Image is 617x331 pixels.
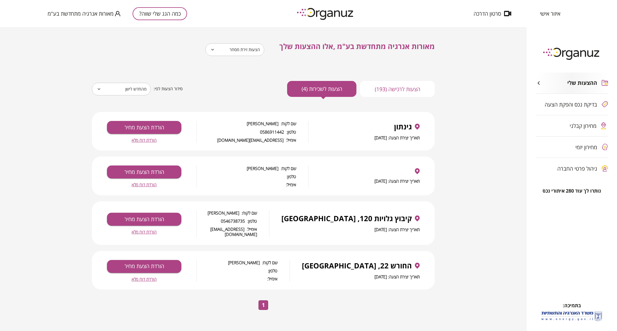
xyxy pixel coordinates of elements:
button: הורדת דוח מלא [132,277,157,282]
span: שם לקוח: [PERSON_NAME] [197,210,257,215]
span: טלפון: 0586911442 [197,129,296,135]
span: מאורות אנרגיה מתחדשת בע"מ [48,11,114,17]
span: מחירון יזמי [575,144,597,150]
span: בדיקת נכס והפקת הצעה [545,101,597,107]
button: הצעות לרכישה (193) [360,81,435,97]
span: שם לקוח: [PERSON_NAME] [197,166,296,171]
span: קיבוץ גלויות 120, [GEOGRAPHIC_DATA] [281,214,412,223]
span: אימייל: [EMAIL_ADDRESS][DOMAIN_NAME] [197,138,296,143]
span: טלפון: [197,174,296,179]
button: הורדת הצעת מחיר [107,121,181,134]
button: בדיקת נכס והפקת הצעה [536,94,608,115]
span: אימייל: [EMAIL_ADDRESS][DOMAIN_NAME] [197,227,257,237]
button: הורדת הצעת מחיר [107,165,181,178]
span: תאריך יצירת הצעה: [DATE] [374,135,420,141]
img: logo [293,5,359,22]
span: מחירון קבלני [570,123,597,129]
span: סידור הצעות לפי: [154,86,183,92]
button: page 1 [258,300,268,310]
span: תאריך יצירת הצעה: [DATE] [374,178,420,184]
button: הצעות לשכירות (4) [287,81,356,97]
span: שם לקוח: [PERSON_NAME] [197,260,277,265]
button: מאורות אנרגיה מתחדשת בע"מ [48,10,121,17]
span: סרטון הדרכה [474,11,501,17]
nav: pagination navigation [258,300,269,310]
span: אימייל: [197,276,277,281]
div: הצעות זירת מסחר [205,41,264,58]
span: בתמיכה: [563,302,581,309]
img: logo [539,45,605,62]
span: תאריך יצירת הצעה: [DATE] [374,274,420,280]
button: כמה הגג שלי שווה? [133,7,187,20]
button: ניהול פרטי החברה [536,158,608,179]
span: טלפון: 0546738735 [197,218,257,224]
span: ההצעות שלי [567,80,597,86]
span: החורש 22, [GEOGRAPHIC_DATA] [302,261,412,270]
button: הורדת דוח מלא [132,182,157,187]
span: מאורות אנרגיה מתחדשת בע"מ ,אלו ההצעות שלך [279,41,435,51]
button: הורדת דוח מלא [132,138,157,143]
button: ההצעות שלי [536,73,608,94]
button: סרטון הדרכה [465,11,520,17]
button: הורדת דוח מלא [132,229,157,234]
span: שם לקוח: [PERSON_NAME] [197,121,296,126]
span: אימייל: [197,182,296,187]
span: טלפון: [197,268,277,273]
button: איזור אישי [531,11,569,17]
span: גינתון [394,122,412,131]
button: מחירון יזמי [536,137,608,158]
button: הורדת הצעת מחיר [107,213,181,226]
span: תאריך יצירת הצעה: [DATE] [374,227,420,232]
button: מחירון קבלני [536,115,608,136]
button: הורדת הצעת מחיר [107,260,181,273]
img: לוגו משרד האנרגיה [540,309,603,323]
span: נותרו לך עוד 280 איתורי נכס [543,188,601,194]
span: איזור אישי [540,11,560,17]
span: ניהול פרטי החברה [557,165,597,172]
div: מהחדש לישן [92,81,151,97]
